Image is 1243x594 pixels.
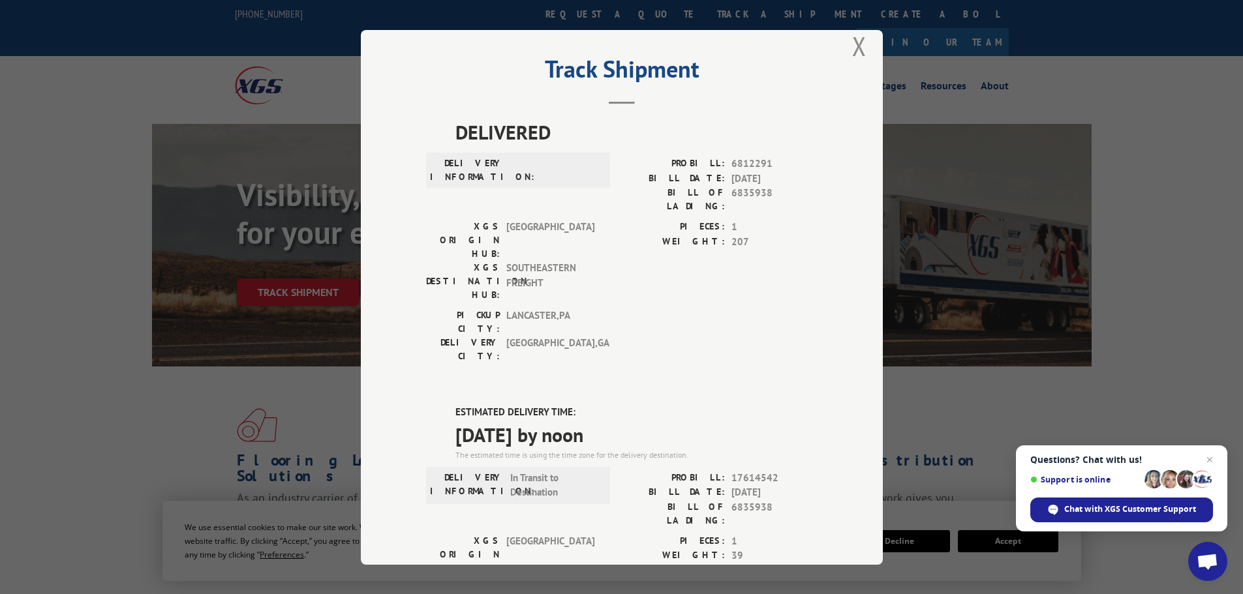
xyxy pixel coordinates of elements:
label: BILL DATE: [622,171,725,186]
span: 207 [731,234,818,249]
label: WEIGHT: [622,234,725,249]
span: [GEOGRAPHIC_DATA] [506,220,594,261]
span: 6812291 [731,156,818,171]
span: Support is online [1030,475,1140,484]
label: PIECES: [622,220,725,235]
div: Chat with XGS Customer Support [1030,497,1213,522]
span: 39 [731,548,818,563]
label: BILL OF LADING: [622,499,725,527]
span: 17614542 [731,470,818,485]
h2: Track Shipment [426,60,818,85]
span: 1 [731,533,818,548]
span: [DATE] [731,485,818,500]
button: Close modal [852,29,867,63]
div: Open chat [1188,542,1227,581]
label: XGS ORIGIN HUB: [426,533,500,574]
label: XGS ORIGIN HUB: [426,220,500,261]
span: 6835938 [731,186,818,213]
span: Questions? Chat with us! [1030,454,1213,465]
label: PROBILL: [622,156,725,171]
span: [DATE] [731,171,818,186]
span: In Transit to Destination [510,470,598,499]
label: WEIGHT: [622,548,725,563]
span: SOUTHEASTERN FREIGHT [506,261,594,302]
label: DELIVERY INFORMATION: [430,470,504,499]
label: PICKUP CITY: [426,308,500,336]
span: [GEOGRAPHIC_DATA] [506,533,594,574]
span: 1 [731,220,818,235]
div: The estimated time is using the time zone for the delivery destination. [455,449,818,460]
label: XGS DESTINATION HUB: [426,261,500,302]
span: 6835938 [731,499,818,527]
span: Close chat [1202,452,1218,468]
label: DELIVERY CITY: [426,336,500,363]
label: BILL OF LADING: [622,186,725,213]
span: LANCASTER , PA [506,308,594,336]
label: PROBILL: [622,470,725,485]
span: Chat with XGS Customer Support [1064,503,1196,515]
label: ESTIMATED DELIVERY TIME: [455,405,818,420]
label: PIECES: [622,533,725,548]
span: [DATE] by noon [455,419,818,449]
span: DELIVERED [455,117,818,147]
label: BILL DATE: [622,485,725,500]
label: DELIVERY INFORMATION: [430,156,504,184]
span: [GEOGRAPHIC_DATA] , GA [506,336,594,363]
